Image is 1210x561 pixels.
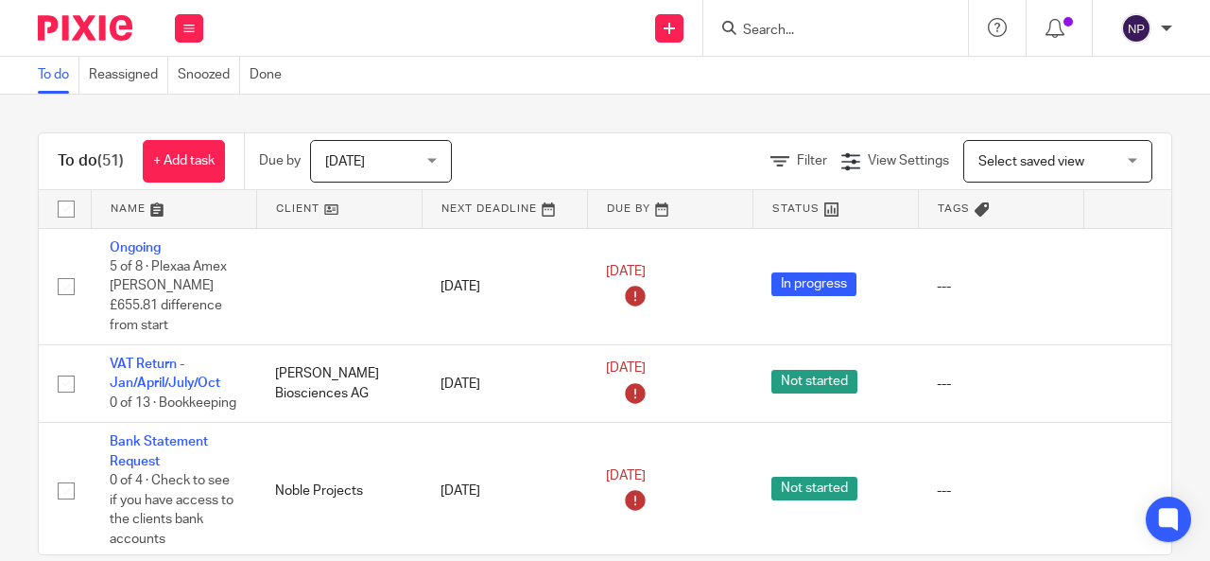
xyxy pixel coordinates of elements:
a: Reassigned [89,57,168,94]
span: In progress [771,272,856,296]
span: View Settings [868,154,949,167]
td: [DATE] [422,228,587,345]
span: [DATE] [606,265,646,278]
img: svg%3E [1121,13,1151,44]
a: VAT Return - Jan/April/July/Oct [110,358,220,390]
div: --- [937,375,1064,394]
a: Bank Statement Request [110,435,208,467]
span: Not started [771,477,857,500]
span: (51) [97,153,124,168]
a: Done [250,57,291,94]
span: Filter [797,154,827,167]
td: [PERSON_NAME] Biosciences AG [256,345,422,423]
span: [DATE] [606,362,646,376]
div: --- [937,482,1064,500]
span: 5 of 8 · Plexaa Amex [PERSON_NAME] £655.81 difference from start [110,260,227,332]
p: Due by [259,151,301,170]
span: Not started [771,370,857,394]
span: [DATE] [606,469,646,482]
h1: To do [58,151,124,171]
span: [DATE] [325,155,365,168]
a: To do [38,57,79,94]
td: [DATE] [422,345,587,423]
a: Snoozed [178,57,240,94]
span: 0 of 13 · Bookkeeping [110,396,236,410]
input: Search [741,23,911,40]
span: Select saved view [978,155,1084,168]
span: 0 of 4 · Check to see if you have access to the clients bank accounts [110,474,233,546]
a: + Add task [143,140,225,183]
a: Ongoing [110,241,161,254]
td: [DATE] [422,423,587,559]
div: --- [937,277,1064,296]
span: Tags [938,203,970,214]
td: Noble Projects [256,423,422,559]
img: Pixie [38,15,132,41]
